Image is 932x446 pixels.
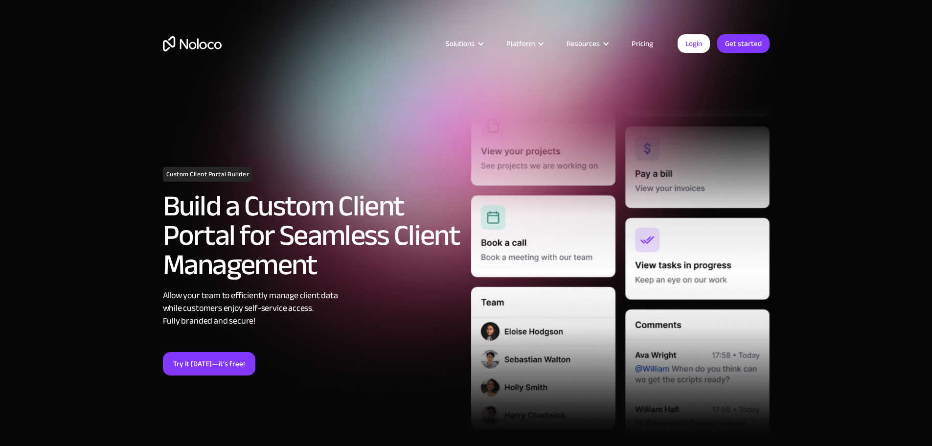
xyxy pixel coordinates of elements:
[494,37,554,50] div: Platform
[163,36,222,51] a: home
[163,289,461,328] div: Allow your team to efficiently manage client data while customers enjoy self-service access. Full...
[163,352,255,376] a: Try it [DATE]—it’s free!
[446,37,475,50] div: Solutions
[567,37,600,50] div: Resources
[554,37,619,50] div: Resources
[619,37,665,50] a: Pricing
[163,167,253,182] h1: Custom Client Portal Builder
[506,37,535,50] div: Platform
[163,191,461,280] h2: Build a Custom Client Portal for Seamless Client Management
[717,34,770,53] a: Get started
[678,34,710,53] a: Login
[433,37,494,50] div: Solutions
